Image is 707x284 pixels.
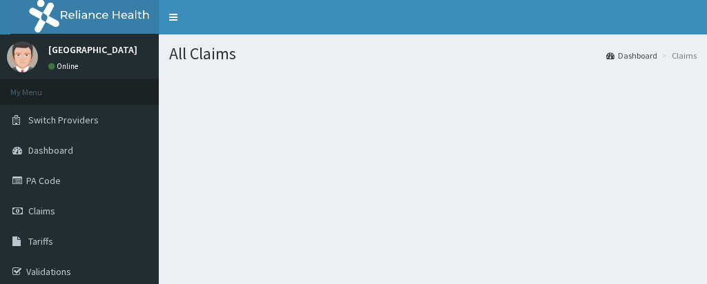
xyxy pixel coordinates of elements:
[48,61,81,71] a: Online
[659,50,697,61] li: Claims
[28,235,53,247] span: Tariffs
[28,205,55,217] span: Claims
[169,45,697,63] h1: All Claims
[7,41,38,72] img: User Image
[28,144,73,156] span: Dashboard
[28,114,99,126] span: Switch Providers
[48,45,137,54] p: [GEOGRAPHIC_DATA]
[606,50,657,61] a: Dashboard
